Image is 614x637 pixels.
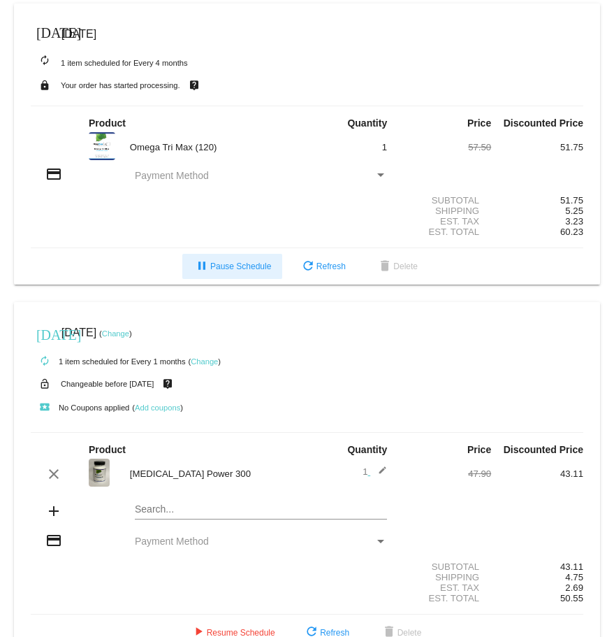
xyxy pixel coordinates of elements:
span: 5.25 [565,206,583,216]
span: 1 [382,142,387,152]
img: Omega-Tri-Max-label.png [89,132,115,160]
div: Est. Total [399,227,491,237]
button: Delete [365,254,429,279]
mat-icon: add [45,503,62,520]
span: Delete [377,262,418,271]
strong: Quantity [347,117,387,129]
span: 1 [363,466,387,477]
mat-icon: lock [36,76,53,94]
small: 1 item scheduled for Every 1 months [31,357,186,366]
mat-icon: lock_open [36,375,53,393]
small: Your order has started processing. [61,81,180,90]
mat-icon: live_help [159,375,176,393]
input: Search... [135,504,387,515]
div: [MEDICAL_DATA] Power 300 [123,468,307,479]
div: Shipping [399,206,491,216]
div: 51.75 [491,142,583,152]
div: 43.11 [491,468,583,479]
strong: Discounted Price [504,444,583,455]
div: Subtotal [399,561,491,572]
div: Shipping [399,572,491,582]
span: Refresh [300,262,346,271]
div: Omega Tri Max (120) [123,142,307,152]
mat-icon: edit [370,466,387,482]
div: Est. Total [399,593,491,603]
small: No Coupons applied [31,403,129,412]
mat-icon: clear [45,466,62,482]
mat-icon: delete [377,259,393,275]
span: Payment Method [135,170,209,181]
mat-icon: credit_card [45,532,62,549]
small: ( ) [132,403,183,412]
button: Refresh [288,254,357,279]
div: 43.11 [491,561,583,572]
button: Pause Schedule [182,254,282,279]
div: 47.90 [399,468,491,479]
span: 2.69 [565,582,583,593]
div: Subtotal [399,195,491,206]
a: Add coupons [135,403,180,412]
span: Pause Schedule [193,262,271,271]
mat-icon: [DATE] [36,325,53,342]
small: 1 item scheduled for Every 4 months [31,59,188,67]
mat-icon: credit_card [45,166,62,182]
mat-select: Payment Method [135,536,387,547]
mat-icon: live_help [186,76,203,94]
small: Changeable before [DATE] [61,380,154,388]
mat-icon: refresh [300,259,316,275]
strong: Price [467,444,491,455]
strong: Discounted Price [504,117,583,129]
span: 4.75 [565,572,583,582]
mat-icon: autorenew [36,52,53,69]
small: ( ) [188,357,221,366]
mat-icon: [DATE] [36,23,53,40]
span: 60.23 [560,227,583,237]
mat-icon: pause [193,259,210,275]
div: Est. Tax [399,216,491,227]
small: ( ) [99,329,132,338]
span: Payment Method [135,536,209,547]
a: Change [191,357,218,366]
span: 50.55 [560,593,583,603]
div: Est. Tax [399,582,491,593]
div: 57.50 [399,142,491,152]
strong: Product [89,117,126,129]
mat-select: Payment Method [135,170,387,181]
strong: Quantity [347,444,387,455]
strong: Price [467,117,491,129]
mat-icon: autorenew [36,353,53,370]
span: 3.23 [565,216,583,227]
mat-icon: local_play [36,399,53,416]
strong: Product [89,444,126,455]
div: 51.75 [491,195,583,206]
a: Change [102,329,129,338]
img: CoQ10-Power-300-label-scaled.jpg [89,459,110,487]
